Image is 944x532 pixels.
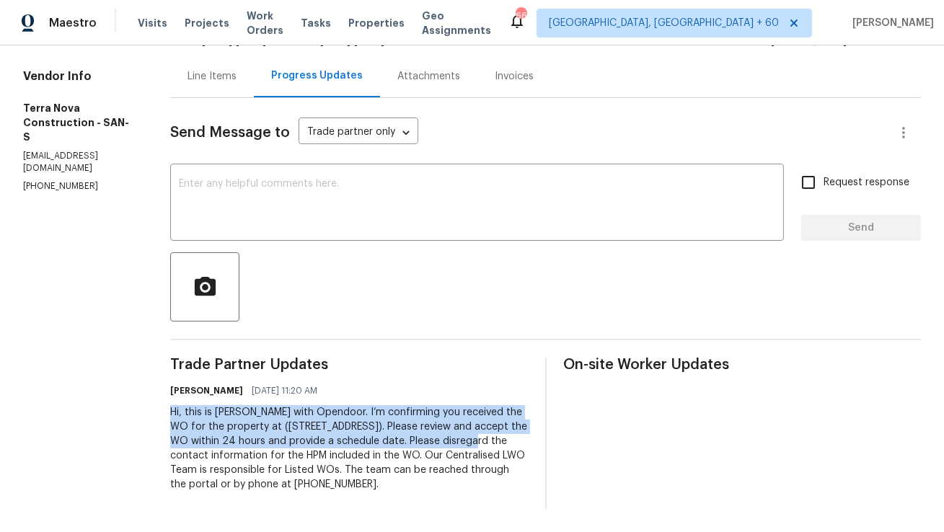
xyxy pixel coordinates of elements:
[23,180,136,192] p: [PHONE_NUMBER]
[185,16,229,30] span: Projects
[564,358,922,372] span: On-site Worker Updates
[170,384,243,398] h6: [PERSON_NAME]
[170,405,528,492] div: Hi, this is [PERSON_NAME] with Opendoor. I’m confirming you received the WO for the property at (...
[23,150,136,174] p: [EMAIL_ADDRESS][DOMAIN_NAME]
[23,69,136,84] h4: Vendor Info
[847,16,934,30] span: [PERSON_NAME]
[188,69,237,84] div: Line Items
[252,384,317,398] span: [DATE] 11:20 AM
[348,16,405,30] span: Properties
[170,358,528,372] span: Trade Partner Updates
[824,175,909,190] span: Request response
[49,16,97,30] span: Maestro
[397,69,460,84] div: Attachments
[495,69,534,84] div: Invoices
[422,9,491,37] span: Geo Assignments
[138,16,167,30] span: Visits
[23,101,136,144] h5: Terra Nova Construction - SAN-S
[549,16,779,30] span: [GEOGRAPHIC_DATA], [GEOGRAPHIC_DATA] + 60
[299,121,418,145] div: Trade partner only
[271,68,363,83] div: Progress Updates
[301,18,331,28] span: Tasks
[516,9,526,23] div: 662
[170,125,290,140] span: Send Message to
[247,9,283,37] span: Work Orders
